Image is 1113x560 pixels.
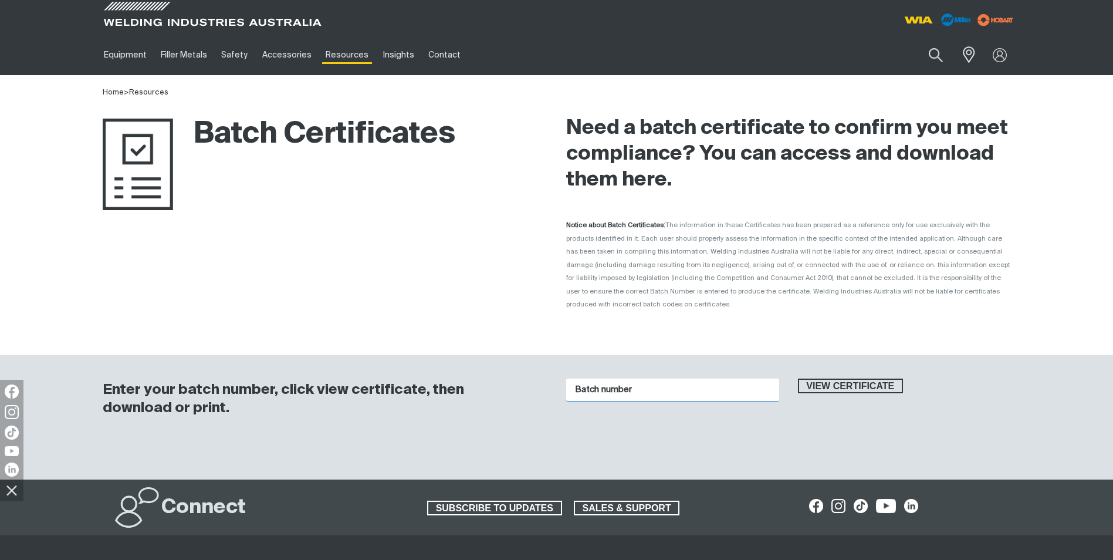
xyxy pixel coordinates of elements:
[574,501,680,516] a: SALES & SUPPORT
[2,480,22,500] img: hide socials
[97,35,154,75] a: Equipment
[428,501,561,516] span: SUBSCRIBE TO UPDATES
[103,116,455,154] h1: Batch Certificates
[901,41,955,69] input: Product name or item number...
[103,89,124,96] a: Home
[5,426,19,440] img: TikTok
[5,405,19,419] img: Instagram
[375,35,421,75] a: Insights
[214,35,255,75] a: Safety
[566,222,1010,308] span: The information in these Certificates has been prepared as a reference only for use exclusively w...
[974,11,1017,29] img: miller
[319,35,375,75] a: Resources
[566,222,665,228] strong: Notice about Batch Certificates:
[255,35,319,75] a: Accessories
[799,379,902,394] span: View certificate
[154,35,214,75] a: Filler Metals
[161,495,246,521] h2: Connect
[575,501,679,516] span: SALES & SUPPORT
[798,379,904,394] button: View certificate
[124,89,129,96] span: >
[566,116,1011,193] h2: Need a batch certificate to confirm you meet compliance? You can access and download them here.
[5,446,19,456] img: YouTube
[97,35,787,75] nav: Main
[5,384,19,399] img: Facebook
[421,35,468,75] a: Contact
[5,463,19,477] img: LinkedIn
[103,381,536,417] h3: Enter your batch number, click view certificate, then download or print.
[129,89,168,96] a: Resources
[916,41,956,69] button: Search products
[427,501,562,516] a: SUBSCRIBE TO UPDATES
